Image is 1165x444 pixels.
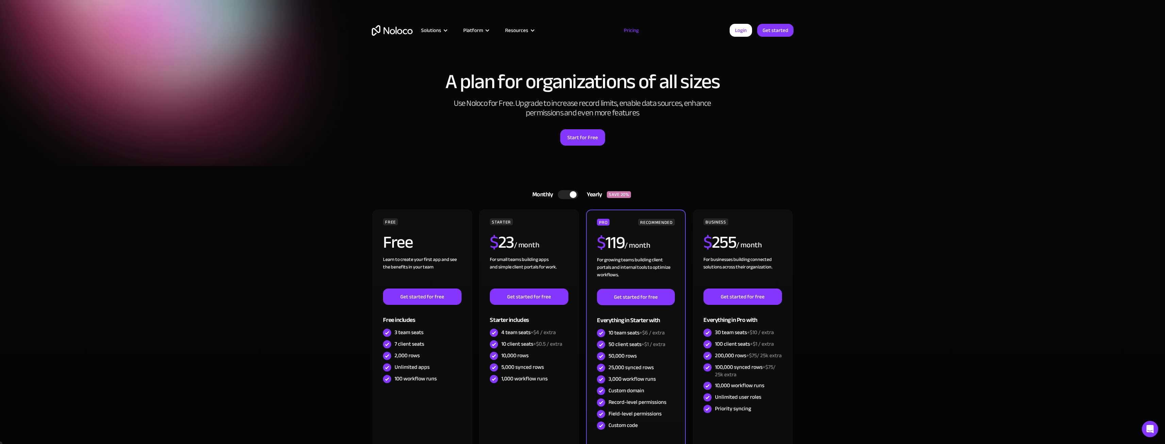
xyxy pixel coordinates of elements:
[383,289,461,305] a: Get started for free
[715,329,774,336] div: 30 team seats
[730,24,752,37] a: Login
[497,26,542,35] div: Resources
[715,382,764,389] div: 10,000 workflow runs
[383,234,413,251] h2: Free
[609,352,637,360] div: 50,000 rows
[609,422,638,429] div: Custom code
[609,387,644,394] div: Custom domain
[501,340,562,348] div: 10 client seats
[703,256,782,289] div: For businesses building connected solutions across their organization. ‍
[597,289,675,305] a: Get started for free
[490,305,568,327] div: Starter includes
[642,339,665,349] span: +$1 / extra
[395,340,424,348] div: 7 client seats
[736,240,762,251] div: / month
[447,99,719,118] h2: Use Noloco for Free. Upgrade to increase record limits, enable data sources, enhance permissions ...
[524,190,558,200] div: Monthly
[383,256,461,289] div: Learn to create your first app and see the benefits in your team ‍
[578,190,607,200] div: Yearly
[625,240,650,251] div: / month
[597,234,625,251] h2: 119
[597,305,675,327] div: Everything in Starter with
[715,405,751,412] div: Priority syncing
[597,256,675,289] div: For growing teams building client portals and internal tools to optimize workflows.
[703,234,736,251] h2: 255
[703,289,782,305] a: Get started for free
[609,398,666,406] div: Record-level permissions
[703,226,712,258] span: $
[395,363,430,371] div: Unlimited apps
[490,234,514,251] h2: 23
[715,363,782,378] div: 100,000 synced rows
[501,329,556,336] div: 4 team seats
[609,364,654,371] div: 25,000 synced rows
[413,26,455,35] div: Solutions
[750,339,774,349] span: +$1 / extra
[597,227,605,259] span: $
[1142,421,1158,437] div: Open Intercom Messenger
[533,339,562,349] span: +$0.5 / extra
[395,375,437,382] div: 100 workflow runs
[455,26,497,35] div: Platform
[609,375,656,383] div: 3,000 workflow runs
[597,219,610,226] div: PRO
[490,226,498,258] span: $
[715,352,782,359] div: 200,000 rows
[505,26,528,35] div: Resources
[715,362,776,380] span: +$75/ 25k extra
[747,327,774,338] span: +$10 / extra
[501,375,548,382] div: 1,000 workflow runs
[372,71,794,92] h1: A plan for organizations of all sizes
[607,191,631,198] div: SAVE 20%
[746,350,782,361] span: +$75/ 25k extra
[514,240,539,251] div: / month
[703,218,728,225] div: BUSINESS
[395,329,423,336] div: 3 team seats
[501,363,544,371] div: 5,000 synced rows
[490,218,513,225] div: STARTER
[395,352,420,359] div: 2,000 rows
[703,305,782,327] div: Everything in Pro with
[372,25,413,36] a: home
[609,341,665,348] div: 50 client seats
[421,26,441,35] div: Solutions
[490,256,568,289] div: For small teams building apps and simple client portals for work. ‍
[638,219,675,226] div: RECOMMENDED
[501,352,529,359] div: 10,000 rows
[615,26,647,35] a: Pricing
[560,129,605,146] a: Start for Free
[609,410,662,417] div: Field-level permissions
[383,218,398,225] div: FREE
[490,289,568,305] a: Get started for free
[463,26,483,35] div: Platform
[609,329,665,336] div: 10 team seats
[531,327,556,338] span: +$4 / extra
[639,328,665,338] span: +$6 / extra
[757,24,794,37] a: Get started
[715,393,761,401] div: Unlimited user roles
[383,305,461,327] div: Free includes
[715,340,774,348] div: 100 client seats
